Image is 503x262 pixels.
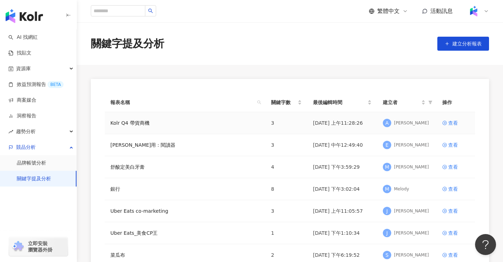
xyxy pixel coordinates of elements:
[427,97,434,108] span: filter
[16,139,36,155] span: 競品分析
[448,163,458,171] div: 查看
[110,251,125,259] a: 菜瓜布
[385,185,389,193] span: M
[386,207,388,215] span: J
[28,240,52,253] span: 立即安裝 瀏覽器外掛
[475,234,496,255] iframe: Help Scout Beacon - Open
[385,119,389,127] span: A
[265,93,307,112] th: 關鍵字數
[386,141,389,149] span: E
[110,207,168,215] a: Uber Eats co-marketing
[428,100,432,104] span: filter
[9,237,68,256] a: chrome extension立即安裝 瀏覽器外掛
[8,129,13,134] span: rise
[442,207,469,215] a: 查看
[394,186,409,192] div: Melody
[437,37,489,51] button: 建立分析報表
[17,175,51,182] a: 關鍵字提及分析
[394,230,429,236] div: [PERSON_NAME]
[8,81,64,88] a: 效益預測報告BETA
[383,99,420,106] span: 建立者
[448,229,458,237] div: 查看
[307,93,377,112] th: 最後編輯時間
[307,156,377,178] td: [DATE] 下午3:59:29
[437,93,475,112] th: 操作
[110,99,254,106] span: 報表名稱
[110,141,175,149] a: [PERSON_NAME]用：閱讀器
[16,124,36,139] span: 趨勢分析
[394,164,429,170] div: [PERSON_NAME]
[307,200,377,222] td: [DATE] 上午11:05:57
[8,97,36,104] a: 商案媒合
[256,97,263,108] span: search
[110,119,150,127] a: Kolr Q4 帶貨商機
[442,119,469,127] a: 查看
[430,8,453,14] span: 活動訊息
[442,185,469,193] a: 查看
[307,134,377,156] td: [DATE] 中午12:49:40
[377,93,437,112] th: 建立者
[265,178,307,200] td: 8
[448,141,458,149] div: 查看
[257,100,261,104] span: search
[442,251,469,259] a: 查看
[265,112,307,134] td: 3
[448,119,458,127] div: 查看
[265,222,307,244] td: 1
[448,185,458,193] div: 查看
[448,251,458,259] div: 查看
[394,208,429,214] div: [PERSON_NAME]
[385,163,389,171] span: M
[16,61,31,77] span: 資源庫
[265,200,307,222] td: 3
[265,134,307,156] td: 3
[8,50,31,57] a: 找貼文
[110,185,120,193] a: 銀行
[11,241,25,252] img: chrome extension
[110,163,145,171] a: 舒酸定美白牙膏
[313,99,366,106] span: 最後編輯時間
[17,160,46,167] a: 品牌帳號分析
[394,252,429,258] div: [PERSON_NAME]
[91,36,164,51] div: 關鍵字提及分析
[6,9,43,23] img: logo
[442,141,469,149] a: 查看
[442,163,469,171] a: 查看
[442,229,469,237] a: 查看
[448,207,458,215] div: 查看
[386,251,389,259] span: S
[110,229,158,237] a: Uber Eats_美食CP王
[148,8,153,13] span: search
[452,41,482,46] span: 建立分析報表
[307,222,377,244] td: [DATE] 下午1:10:34
[394,120,429,126] div: [PERSON_NAME]
[394,142,429,148] div: [PERSON_NAME]
[8,34,38,41] a: searchAI 找網紅
[307,112,377,134] td: [DATE] 上午11:28:26
[467,5,480,18] img: Kolr%20app%20icon%20%281%29.png
[8,112,36,119] a: 洞察報告
[377,7,400,15] span: 繁體中文
[265,156,307,178] td: 4
[271,99,296,106] span: 關鍵字數
[307,178,377,200] td: [DATE] 下午3:02:04
[386,229,388,237] span: J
